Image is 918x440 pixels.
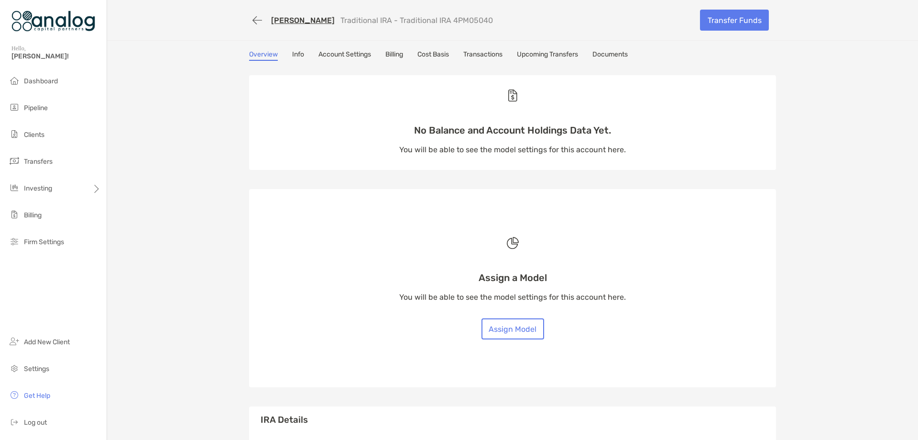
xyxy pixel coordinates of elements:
[399,144,626,156] p: You will be able to see the model settings for this account here.
[24,365,49,373] span: Settings
[24,158,53,166] span: Transfers
[9,155,20,167] img: transfers icon
[292,50,304,61] a: Info
[24,392,50,400] span: Get Help
[24,418,47,427] span: Log out
[11,52,101,60] span: [PERSON_NAME]!
[24,338,70,346] span: Add New Client
[271,16,335,25] a: [PERSON_NAME]
[9,362,20,374] img: settings icon
[9,75,20,86] img: dashboard icon
[9,236,20,247] img: firm-settings icon
[592,50,628,61] a: Documents
[399,124,626,136] p: No Balance and Account Holdings Data Yet.
[9,102,20,113] img: pipeline icon
[11,4,95,38] img: Zoe Logo
[700,10,769,31] a: Transfer Funds
[24,211,42,219] span: Billing
[517,50,578,61] a: Upcoming Transfers
[249,50,278,61] a: Overview
[318,50,371,61] a: Account Settings
[9,416,20,428] img: logout icon
[24,184,52,192] span: Investing
[481,318,544,339] button: Assign Model
[24,238,64,246] span: Firm Settings
[9,336,20,347] img: add_new_client icon
[9,182,20,193] img: investing icon
[340,16,493,25] p: Traditional IRA - Traditional IRA 4PM05040
[261,414,765,426] h3: IRA Details
[399,272,626,284] p: Assign a Model
[399,291,626,303] p: You will be able to see the model settings for this account here.
[385,50,403,61] a: Billing
[24,131,44,139] span: Clients
[9,128,20,140] img: clients icon
[24,104,48,112] span: Pipeline
[24,77,58,85] span: Dashboard
[9,209,20,220] img: billing icon
[9,389,20,401] img: get-help icon
[463,50,503,61] a: Transactions
[417,50,449,61] a: Cost Basis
